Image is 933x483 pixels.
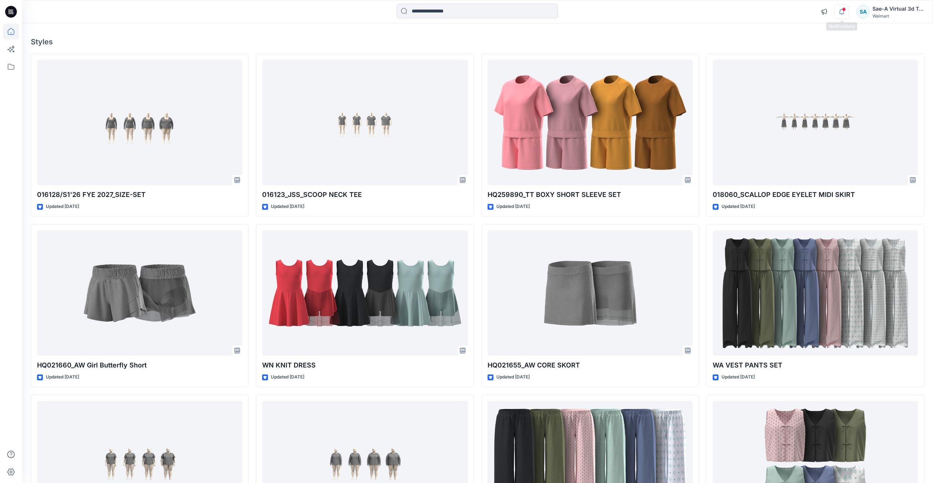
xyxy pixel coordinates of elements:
[37,230,242,356] a: HQ021660_AW Girl Butterfly Short
[271,203,304,211] p: Updated [DATE]
[721,203,755,211] p: Updated [DATE]
[713,190,918,200] p: 018060_SCALLOP EDGE EYELET MIDI SKIRT
[46,373,79,381] p: Updated [DATE]
[37,60,242,186] a: 016128/S1'26 FYE 2027_SIZE-SET
[37,190,242,200] p: 016128/S1'26 FYE 2027_SIZE-SET
[713,60,918,186] a: 018060_SCALLOP EDGE EYELET MIDI SKIRT
[46,203,79,211] p: Updated [DATE]
[488,190,693,200] p: HQ259890_TT BOXY SHORT SLEEVE SET
[37,360,242,370] p: HQ021660_AW Girl Butterfly Short
[31,37,924,46] h4: Styles
[496,203,530,211] p: Updated [DATE]
[262,360,467,370] p: WN KNIT DRESS
[721,373,755,381] p: Updated [DATE]
[488,60,693,186] a: HQ259890_TT BOXY SHORT SLEEVE SET
[488,360,693,370] p: HQ021655_AW CORE SKORT
[496,373,530,381] p: Updated [DATE]
[873,13,924,19] div: Walmart
[713,360,918,370] p: WA VEST PANTS SET
[262,190,467,200] p: 016123_JSS_SCOOP NECK TEE
[262,60,467,186] a: 016123_JSS_SCOOP NECK TEE
[262,230,467,356] a: WN KNIT DRESS
[271,373,304,381] p: Updated [DATE]
[873,4,924,13] div: Sae-A Virtual 3d Team
[488,230,693,356] a: HQ021655_AW CORE SKORT
[713,230,918,356] a: WA VEST PANTS SET
[856,5,870,18] div: SA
